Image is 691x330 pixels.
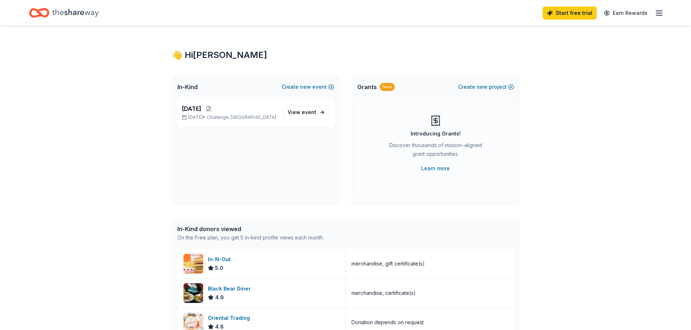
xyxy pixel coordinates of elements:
div: In-N-Out [208,255,234,264]
a: Learn more [421,164,450,173]
a: Start free trial [543,7,597,20]
div: Black Bear Diner [208,284,254,293]
span: In-Kind [177,83,198,91]
div: Introducing Grants! [411,129,461,138]
p: [DATE] • [182,114,277,120]
button: Createnewevent [281,83,334,91]
div: Oriental Trading [208,314,253,322]
span: 5.0 [215,264,223,272]
a: Earn Rewards [600,7,652,20]
span: View [288,108,316,117]
button: Createnewproject [458,83,514,91]
span: new [477,83,488,91]
img: Image for In-N-Out [184,254,203,273]
div: In-Kind donors viewed [177,225,324,233]
div: 👋 Hi [PERSON_NAME] [172,49,520,61]
div: On the Free plan, you get 5 in-kind profile views each month. [177,233,324,242]
img: Image for Black Bear Diner [184,283,203,303]
span: Challenge, [GEOGRAPHIC_DATA] [207,114,276,120]
div: New [380,83,395,91]
a: Home [29,4,99,21]
span: Grants [357,83,377,91]
div: Donation depends on request [351,318,424,327]
div: merchandise, certificate(s) [351,289,416,297]
span: event [302,109,316,115]
span: new [300,83,311,91]
span: [DATE] [182,104,201,113]
div: merchandise, gift certificate(s) [351,259,425,268]
span: 4.9 [215,293,224,302]
div: Discover thousands of mission-aligned grant opportunities. [386,141,485,161]
a: View event [283,106,330,119]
